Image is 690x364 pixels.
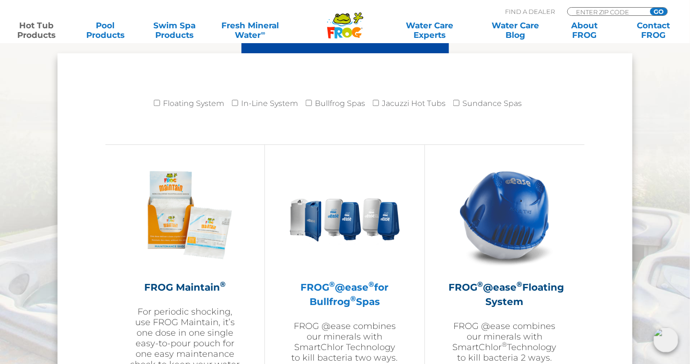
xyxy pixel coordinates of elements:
img: Frog_Maintain_Hero-2-v2-300x300.png [129,159,241,270]
label: Jacuzzi Hot Tubs [382,94,446,113]
a: AboutFROG [558,21,611,40]
a: Hot TubProducts [10,21,63,40]
h2: FROG @ease Floating System [449,280,561,309]
sup: ® [502,341,507,348]
a: Fresh MineralWater∞ [217,21,284,40]
sup: ® [220,280,226,289]
label: Floating System [163,94,225,113]
label: Sundance Spas [463,94,522,113]
img: hot-tub-product-atease-system-300x300.png [449,159,560,270]
p: Find A Dealer [505,7,555,16]
a: Water CareBlog [489,21,542,40]
img: openIcon [654,328,678,352]
sup: ® [368,280,374,289]
label: In-Line System [241,94,299,113]
a: ContactFROG [627,21,680,40]
a: Water CareExperts [386,21,473,40]
sup: ® [517,280,523,289]
input: Zip Code Form [575,8,640,16]
sup: ∞ [261,29,265,36]
a: PoolProducts [79,21,132,40]
sup: ® [329,280,335,289]
sup: ® [350,294,356,303]
sup: ® [478,280,483,289]
img: bullfrog-product-hero-300x300.png [289,159,400,270]
h2: FROG @ease for Bullfrog Spas [289,280,400,309]
input: GO [650,8,667,15]
label: Bullfrog Spas [315,94,366,113]
p: FROG @ease combines our minerals with SmartChlor Technology to kill bacteria 2 ways. [449,321,561,363]
h2: FROG Maintain [129,280,241,294]
a: Swim SpaProducts [148,21,201,40]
